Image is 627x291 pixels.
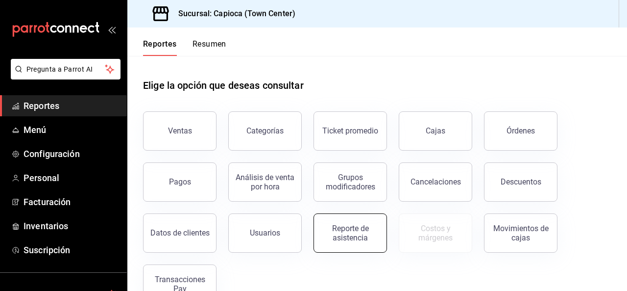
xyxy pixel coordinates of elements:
div: Cancelaciones [410,177,461,186]
span: Menú [24,123,119,136]
div: navigation tabs [143,39,226,56]
button: Análisis de venta por hora [228,162,302,202]
h3: Sucursal: Capioca (Town Center) [170,8,295,20]
button: Ticket promedio [313,111,387,151]
button: Cancelaciones [399,162,472,202]
div: Categorías [246,126,284,135]
span: Configuración [24,147,119,160]
div: Ticket promedio [322,126,378,135]
span: Reportes [24,99,119,112]
div: Cajas [426,126,445,135]
div: Costos y márgenes [405,224,466,242]
button: open_drawer_menu [108,26,116,33]
div: Datos de clientes [150,228,210,238]
button: Descuentos [484,162,557,202]
button: Ventas [143,111,217,151]
button: Datos de clientes [143,213,217,253]
span: Facturación [24,195,119,209]
span: Inventarios [24,219,119,233]
div: Grupos modificadores [320,173,381,191]
button: Pregunta a Parrot AI [11,59,121,79]
button: Pagos [143,162,217,202]
button: Usuarios [228,213,302,253]
span: Personal [24,171,119,185]
button: Grupos modificadores [313,162,387,202]
a: Pregunta a Parrot AI [7,71,121,81]
span: Pregunta a Parrot AI [26,64,105,75]
button: Movimientos de cajas [484,213,557,253]
span: Suscripción [24,243,119,257]
button: Reportes [143,39,177,56]
div: Reporte de asistencia [320,224,381,242]
div: Descuentos [501,177,541,186]
div: Análisis de venta por hora [235,173,295,191]
div: Órdenes [506,126,535,135]
div: Pagos [169,177,191,186]
button: Cajas [399,111,472,151]
div: Usuarios [250,228,280,238]
div: Ventas [168,126,192,135]
button: Contrata inventarios para ver este reporte [399,213,472,253]
button: Reporte de asistencia [313,213,387,253]
h1: Elige la opción que deseas consultar [143,78,304,93]
div: Movimientos de cajas [490,224,551,242]
button: Órdenes [484,111,557,151]
button: Resumen [193,39,226,56]
button: Categorías [228,111,302,151]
